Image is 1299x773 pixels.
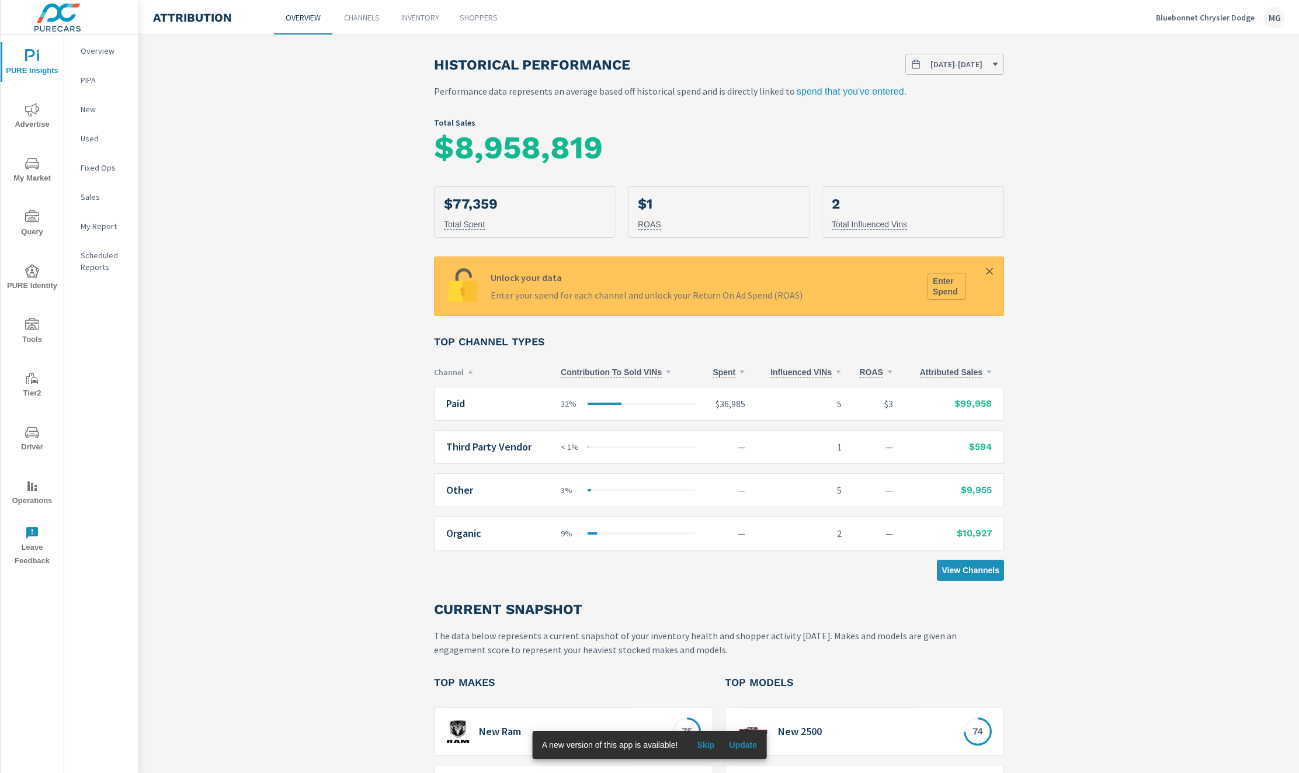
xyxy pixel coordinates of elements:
h6: 74 [972,726,983,737]
h3: 2 [832,194,994,214]
h6: $10,927 [902,528,992,539]
span: Tier2 [4,372,60,400]
p: — [851,483,893,497]
div: Overview [64,42,138,60]
p: Channel [434,367,551,377]
p: 1 [755,440,842,454]
span: Attributed Sales [920,368,982,377]
p: New [81,103,129,115]
p: 5 [755,483,842,497]
span: Total Influenced Vins [832,220,907,230]
span: PURE Insights [4,49,60,78]
span: Advertise [4,103,60,131]
div: nav menu [1,35,64,573]
button: Update [724,736,762,754]
h5: Top Makes [434,675,495,689]
div: My Report [64,217,138,235]
span: A new version of this app is available! [542,740,678,750]
div: Sales [64,188,138,206]
span: PURE Identity [4,264,60,293]
h6: $99,958 [902,398,992,410]
span: Total Spent [444,220,485,230]
span: ROAS [859,368,883,377]
h6: Other [446,484,473,496]
div: PIPA [64,71,138,89]
span: View Channels [942,565,999,576]
h3: Current Snapshot [434,599,582,619]
p: Scheduled Reports [81,249,129,273]
p: Fixed Ops [81,162,129,174]
p: 3% [561,485,582,495]
span: Operations [4,479,60,508]
p: The data below represents a current snapshot of your inventory health and shopper activity [DATE]... [434,629,1004,657]
p: PIPA [81,74,129,86]
p: — [704,526,745,540]
p: 5 [755,397,842,411]
span: Contribution To Sold VINs [561,368,662,377]
h5: Top Models [725,675,794,689]
img: R [446,720,470,743]
span: Driver [4,425,60,454]
span: [DATE] - [DATE] [930,59,982,70]
img: New 2500 [737,720,769,744]
p: Total Sales [434,117,475,128]
span: Query [4,210,60,239]
div: Used [64,130,138,147]
a: Enter Spend [928,273,966,300]
h3: Historical Performance [434,55,630,75]
h6: Third Party Vendor [446,441,532,453]
h6: New 2500 [778,726,822,737]
p: $3 [851,397,893,411]
p: 9% [561,528,582,539]
p: Sales [81,191,129,203]
p: Unlock your data [491,271,914,285]
p: — [704,440,745,454]
p: Enter your spend for each channel and unlock your Return On Ad Spend (ROAS) [491,288,914,302]
p: Bluebonnet Chrysler Dodge [1156,12,1255,23]
p: 32% [561,398,582,409]
h6: Organic [446,528,481,539]
p: Used [81,133,129,144]
div: MG [1264,7,1285,28]
p: — [704,483,745,497]
p: — [851,440,893,454]
p: My Report [81,220,129,232]
p: 2 [755,526,842,540]
div: New [64,100,138,118]
span: Leave Feedback [4,526,60,568]
div: Scheduled Reports [64,247,138,276]
button: Skip [687,736,724,754]
h1: $8,958,819 [434,128,603,168]
span: My Market [4,157,60,185]
span: ROAS [638,220,661,230]
button: [DATE]-[DATE] [905,54,1004,75]
span: Influenced VINs [770,368,832,377]
span: Update [729,740,757,750]
span: Tools [4,318,60,346]
h4: Attribution [153,11,232,25]
h5: Top Channel Types [434,335,545,348]
div: Fixed Ops [64,159,138,176]
p: Channels [344,12,380,23]
h6: $594 [902,441,992,453]
span: Skip [692,740,720,750]
h6: 75 [682,726,692,737]
span: Spent [713,368,735,377]
h6: Paid [446,398,465,410]
span: Enter Spend [933,276,961,297]
p: Overview [81,45,129,57]
h3: $1 [638,194,800,214]
h6: New Ram [479,726,521,737]
p: Shoppers [460,12,498,23]
h3: $77,359 [444,194,606,214]
p: — [851,526,893,540]
a: spend that you've entered. [797,86,906,96]
p: Performance data represents an average based off historical spend and is directly linked to [434,84,1004,99]
p: Overview [286,12,321,23]
h6: $9,955 [902,484,992,496]
a: View Channels [937,560,1004,581]
p: < 1% [561,442,582,452]
p: $36,985 [704,397,745,411]
p: Inventory [401,12,439,23]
